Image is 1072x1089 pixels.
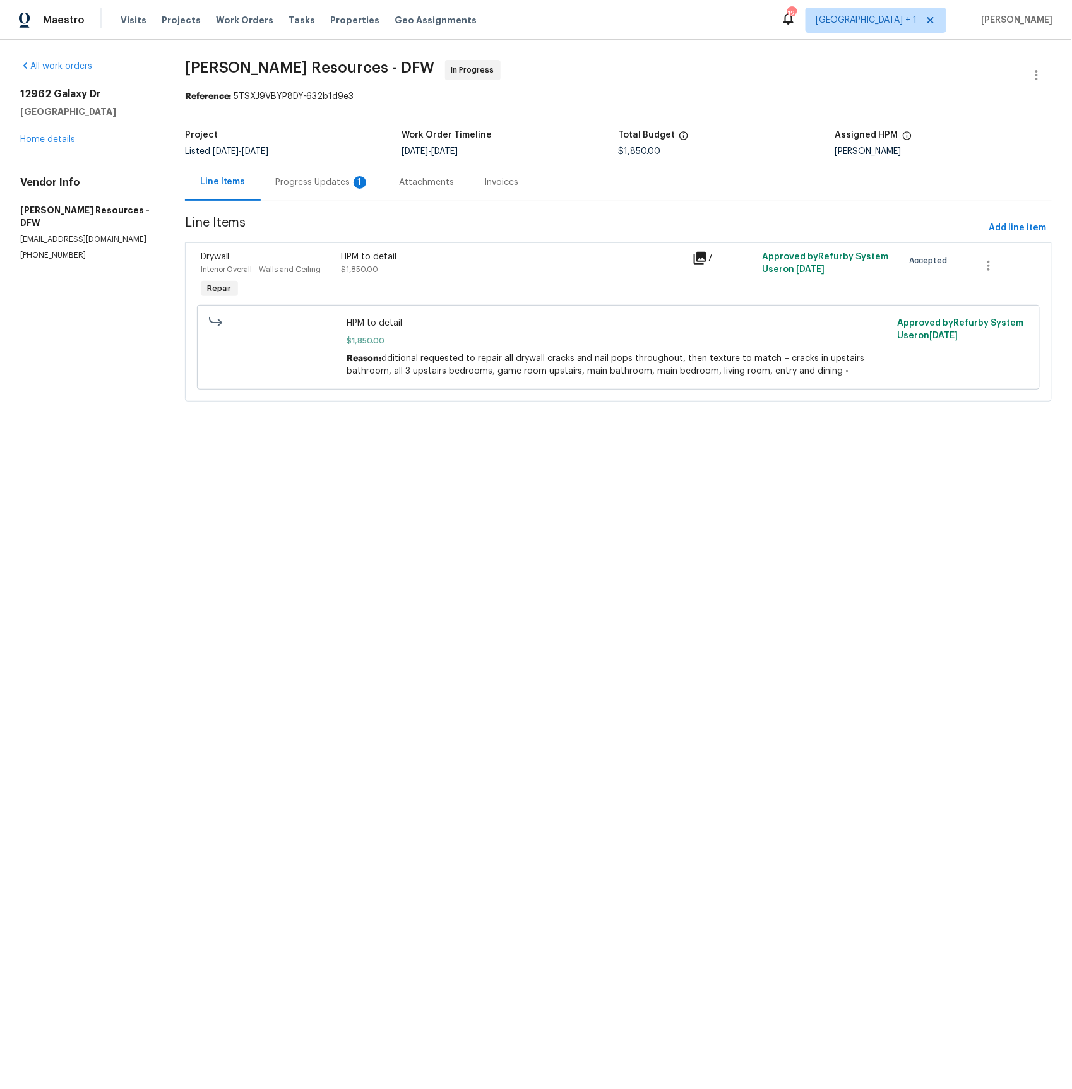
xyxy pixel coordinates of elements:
[20,176,155,189] h4: Vendor Info
[347,335,890,347] span: $1,850.00
[20,135,75,144] a: Home details
[354,176,366,189] div: 1
[797,265,825,274] span: [DATE]
[216,14,273,27] span: Work Orders
[289,16,315,25] span: Tasks
[341,251,684,263] div: HPM to detail
[347,317,890,330] span: HPM to detail
[213,147,269,156] span: -
[185,60,435,75] span: [PERSON_NAME] Resources - DFW
[451,64,499,76] span: In Progress
[347,354,865,376] span: dditional requested to repair all drywall cracks and nail pops throughout, then texture to match ...
[618,147,660,156] span: $1,850.00
[202,282,237,295] span: Repair
[395,14,477,27] span: Geo Assignments
[989,220,1047,236] span: Add line item
[20,204,155,229] h5: [PERSON_NAME] Resources - DFW
[201,253,230,261] span: Drywall
[402,131,492,140] h5: Work Order Timeline
[242,147,269,156] span: [DATE]
[347,354,381,363] span: Reason:
[20,234,155,245] p: [EMAIL_ADDRESS][DOMAIN_NAME]
[787,8,796,20] div: 124
[977,14,1053,27] span: [PERSON_NAME]
[330,14,379,27] span: Properties
[816,14,917,27] span: [GEOGRAPHIC_DATA] + 1
[679,131,689,147] span: The total cost of line items that have been proposed by Opendoor. This sum includes line items th...
[185,92,232,101] b: Reference:
[693,251,755,266] div: 7
[201,266,321,273] span: Interior Overall - Walls and Ceiling
[185,90,1052,103] div: 5TSXJ9VBYP8DY-632b1d9e3
[402,147,428,156] span: [DATE]
[902,131,912,147] span: The hpm assigned to this work order.
[162,14,201,27] span: Projects
[185,131,218,140] h5: Project
[43,14,85,27] span: Maestro
[121,14,146,27] span: Visits
[402,147,458,156] span: -
[20,88,155,100] h2: 12962 Galaxy Dr
[898,319,1024,340] span: Approved by Refurby System User on
[400,176,455,189] div: Attachments
[213,147,239,156] span: [DATE]
[485,176,519,189] div: Invoices
[984,217,1052,240] button: Add line item
[431,147,458,156] span: [DATE]
[20,105,155,118] h5: [GEOGRAPHIC_DATA]
[185,147,269,156] span: Listed
[200,176,246,188] div: Line Items
[276,176,369,189] div: Progress Updates
[20,62,92,71] a: All work orders
[909,254,952,267] span: Accepted
[618,131,675,140] h5: Total Budget
[835,131,898,140] h5: Assigned HPM
[835,147,1052,156] div: [PERSON_NAME]
[930,331,958,340] span: [DATE]
[185,217,984,240] span: Line Items
[763,253,889,274] span: Approved by Refurby System User on
[341,266,378,273] span: $1,850.00
[20,250,155,261] p: [PHONE_NUMBER]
